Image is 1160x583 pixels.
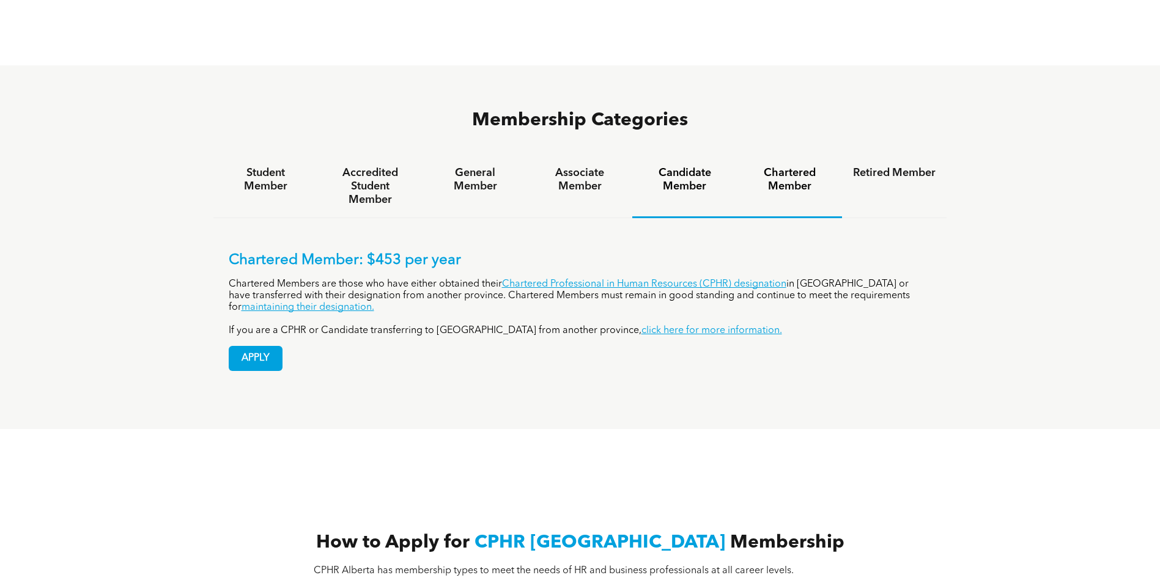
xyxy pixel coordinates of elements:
[539,166,621,193] h4: Associate Member
[229,252,932,269] p: Chartered Member: $453 per year
[641,326,782,335] a: click here for more information.
[229,325,932,337] p: If you are a CPHR or Candidate transferring to [GEOGRAPHIC_DATA] from another province,
[316,533,470,552] span: How to Apply for
[229,346,282,370] span: APPLY
[229,346,283,371] a: APPLY
[853,166,936,180] h4: Retired Member
[730,533,844,552] span: Membership
[242,302,374,312] a: maintaining their designation.
[475,533,725,552] span: CPHR [GEOGRAPHIC_DATA]
[314,566,794,576] span: CPHR Alberta has membership types to meet the needs of HR and business professionals at all caree...
[434,166,516,193] h4: General Member
[502,279,786,289] a: Chartered Professional in Human Resources (CPHR) designation
[224,166,307,193] h4: Student Member
[748,166,831,193] h4: Chartered Member
[329,166,412,207] h4: Accredited Student Member
[472,111,688,130] span: Membership Categories
[229,279,932,313] p: Chartered Members are those who have either obtained their in [GEOGRAPHIC_DATA] or have transferr...
[643,166,726,193] h4: Candidate Member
